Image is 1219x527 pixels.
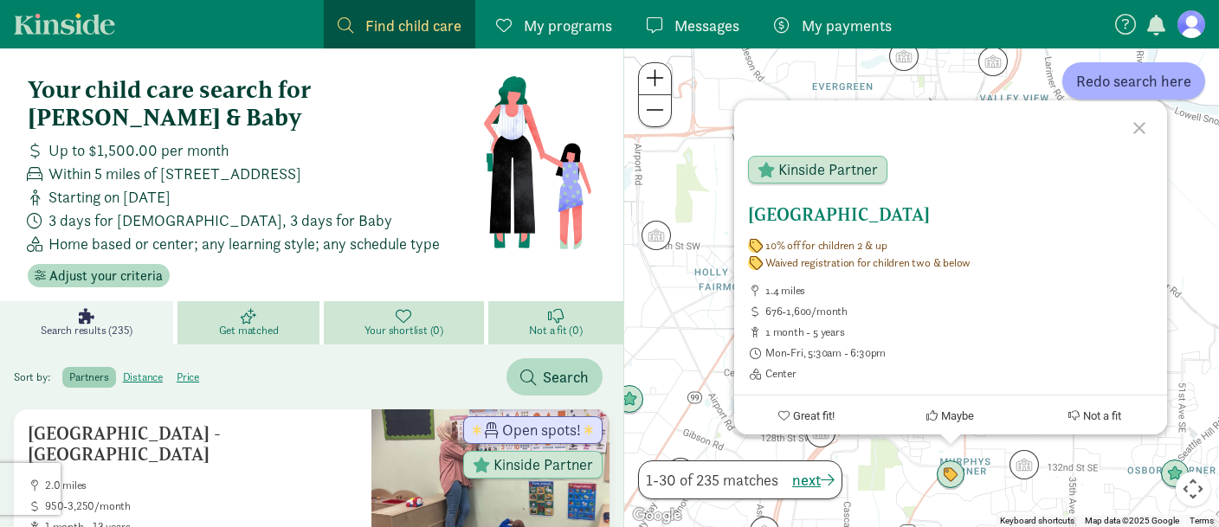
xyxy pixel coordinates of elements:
[765,346,1153,360] span: Mon-Fri, 5:30am - 6:30pm
[1062,62,1205,100] button: Redo search here
[62,367,115,388] label: partners
[48,138,229,162] span: Up to $1,500.00 per month
[1003,443,1046,486] div: Click to see details
[48,162,301,185] span: Within 5 miles of [STREET_ADDRESS]
[41,324,132,337] span: Search results (235)
[629,505,686,527] a: Open this area in Google Maps (opens a new window)
[971,40,1015,83] div: Click to see details
[882,35,926,78] div: Click to see details
[364,324,443,337] span: Your shortlist (0)
[49,266,163,286] span: Adjust your criteria
[792,468,835,492] button: next
[646,468,778,492] span: 1-30 of 235 matches
[765,284,1153,298] span: 1.4 miles
[802,14,892,37] span: My payments
[1190,516,1214,525] a: Terms (opens in new tab)
[674,14,739,37] span: Messages
[28,423,358,465] h5: [GEOGRAPHIC_DATA] - [GEOGRAPHIC_DATA]
[48,232,440,255] span: Home based or center; any learning style; any schedule type
[608,378,651,421] div: Click to see details
[506,358,603,395] button: Search
[116,367,170,388] label: distance
[941,409,974,422] span: Maybe
[14,13,115,35] a: Kinside
[765,367,1153,381] span: Center
[177,301,323,344] a: Get matched
[792,409,834,422] span: Great fit!
[1085,516,1179,525] span: Map data ©2025 Google
[529,324,582,337] span: Not a fit (0)
[543,365,589,389] span: Search
[48,209,392,232] span: 3 days for [DEMOGRAPHIC_DATA], 3 days for Baby
[832,97,875,140] div: Click to see details
[929,453,972,497] div: Click to see details
[765,239,887,253] span: 10% off for children 2 & up
[659,451,702,494] div: Click to see details
[1022,395,1167,436] button: Not a fit
[1000,515,1074,527] button: Keyboard shortcuts
[14,370,60,384] span: Sort by:
[629,505,686,527] img: Google
[524,14,612,37] span: My programs
[48,185,171,209] span: Starting on [DATE]
[1076,69,1191,93] span: Redo search here
[28,76,482,132] h4: Your child care search for [PERSON_NAME] & Baby
[765,305,1153,318] span: 676-1,600/month
[365,14,461,37] span: Find child care
[170,367,206,388] label: price
[748,204,1153,225] h5: [GEOGRAPHIC_DATA]
[45,479,358,492] span: 2.0 miles
[324,301,489,344] a: Your shortlist (0)
[219,324,279,337] span: Get matched
[734,395,879,436] button: Great fit!
[778,162,878,177] span: Kinside Partner
[493,457,593,472] span: Kinside Partner
[799,411,842,454] div: Click to see details
[878,395,1022,436] button: Maybe
[765,256,971,270] span: Waived registration for children two & below
[488,301,623,344] a: Not a fit (0)
[1083,409,1121,422] span: Not a fit
[45,499,358,513] span: 950-3,250/month
[635,214,678,257] div: Click to see details
[1153,453,1196,496] div: Click to see details
[502,422,581,438] span: Open spots!
[28,264,170,288] button: Adjust your criteria
[765,325,1153,339] span: 1 month - 5 years
[1176,472,1210,506] button: Map camera controls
